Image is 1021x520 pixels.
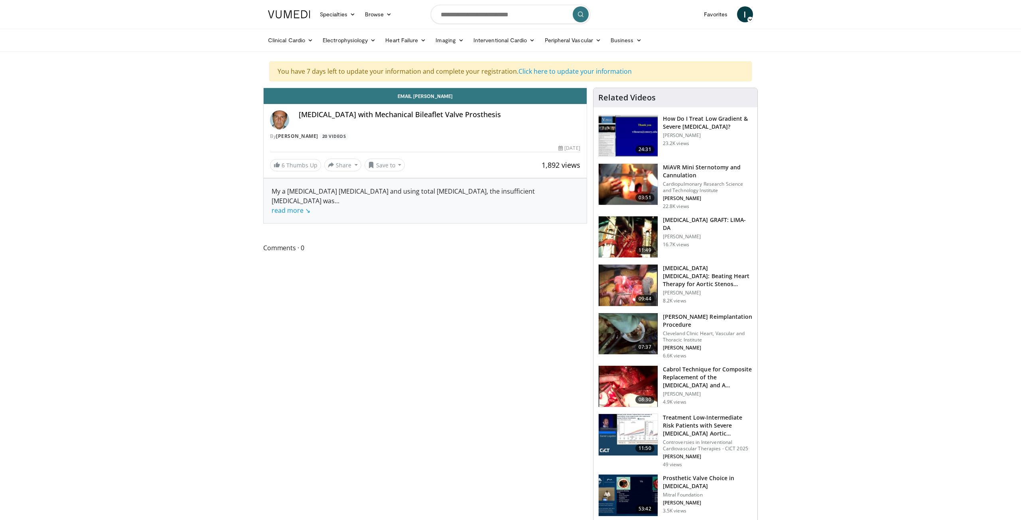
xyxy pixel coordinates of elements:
[598,264,753,306] a: 09:44 [MEDICAL_DATA] [MEDICAL_DATA]: Beating Heart Therapy for Aortic Stenos… [PERSON_NAME] 8.2K ...
[318,32,380,48] a: Electrophysiology
[663,345,753,351] p: [PERSON_NAME]
[324,159,361,171] button: Share
[663,203,689,210] p: 22.8K views
[599,216,658,258] img: feAgcbrvkPN5ynqH4xMDoxOjA4MTsiGN.150x105_q85_crop-smart_upscale.jpg
[558,145,580,152] div: [DATE]
[663,140,689,147] p: 23.2K views
[598,115,753,157] a: 24:31 How Do I Treat Low Gradient & Severe [MEDICAL_DATA]? [PERSON_NAME] 23.2K views
[431,32,469,48] a: Imaging
[276,133,318,139] a: [PERSON_NAME]
[315,6,360,22] a: Specialties
[360,6,397,22] a: Browse
[263,243,587,253] span: Comments 0
[663,439,753,452] p: Controversies in Interventional Cardiovascular Therapies - CICT 2025
[663,241,689,248] p: 16.7K views
[663,399,686,405] p: 4.9K views
[663,234,753,240] p: [PERSON_NAME]
[542,160,580,170] span: 1,892 views
[635,194,654,202] span: 03:51
[598,163,753,210] a: 03:51 MiAVR Mini Sternotomy and Cannulation Cardiopulmonary Research Science and Technology Insti...
[635,343,654,351] span: 07:37
[270,159,321,171] a: 6 Thumbs Up
[270,110,289,130] img: Avatar
[663,492,753,498] p: Mitral Foundation
[598,414,753,468] a: 11:50 Treatment Low-Intermediate Risk Patients with Severe [MEDICAL_DATA] Aortic… Controversies i...
[663,313,753,329] h3: [PERSON_NAME] Reimplantation Procedure
[599,475,658,516] img: c13cd4e7-cc08-43a8-bf5d-87f05422006e.150x105_q85_crop-smart_upscale.jpg
[663,298,686,304] p: 8.2K views
[599,164,658,205] img: de14b145-3190-47e3-9ee4-2c8297d280f7.150x105_q85_crop-smart_upscale.jpg
[469,32,540,48] a: Interventional Cardio
[599,313,658,355] img: fylOjp5pkC-GA4Zn4xMDoxOmdtO40mAx.150x105_q85_crop-smart_upscale.jpg
[635,444,654,452] span: 11:50
[599,366,658,407] img: f3f4646a-d23a-43c5-92f3-624cd9d62fb9.150x105_q85_crop-smart_upscale.jpg
[663,290,753,296] p: [PERSON_NAME]
[272,186,579,215] div: My a [MEDICAL_DATA] [MEDICAL_DATA] and using total [MEDICAL_DATA], the insufficient [MEDICAL_DATA...
[540,32,606,48] a: Peripheral Vascular
[635,295,654,303] span: 09:44
[606,32,647,48] a: Business
[264,88,587,104] a: Email [PERSON_NAME]
[599,115,658,157] img: tyLS_krZ8-0sGT9n4xMDoxOjB1O8AjAz.150x105_q85_crop-smart_upscale.jpg
[663,353,686,359] p: 6.6K views
[635,145,654,153] span: 24:31
[663,115,753,131] h3: How Do I Treat Low Gradient & Severe [MEDICAL_DATA]?
[365,159,405,171] button: Save to
[663,181,753,194] p: Cardiopulmonary Research Science and Technology Institute
[272,206,310,215] a: read more ↘
[282,161,285,169] span: 6
[635,246,654,254] span: 11:49
[663,461,682,468] p: 49 views
[269,61,752,81] div: You have 7 days left to update your information and complete your registration.
[699,6,732,22] a: Favorites
[598,93,656,102] h4: Related Videos
[380,32,431,48] a: Heart Failure
[598,216,753,258] a: 11:49 [MEDICAL_DATA] GRAFT: LIMA-DA [PERSON_NAME] 16.7K views
[663,330,753,343] p: Cleveland Clinic Heart, Vascular and Thoracic Institute
[518,67,632,76] a: Click here to update your information
[263,32,318,48] a: Clinical Cardio
[599,265,658,306] img: 56195716-083d-4b69-80a2-8ad9e280a22f.150x105_q85_crop-smart_upscale.jpg
[663,132,753,139] p: [PERSON_NAME]
[268,10,310,18] img: VuMedi Logo
[598,474,753,516] a: 53:42 Prosthetic Valve Choice in [MEDICAL_DATA] Mitral Foundation [PERSON_NAME] 3.5K views
[663,474,753,490] h3: Prosthetic Valve Choice in [MEDICAL_DATA]
[663,216,753,232] h3: [MEDICAL_DATA] GRAFT: LIMA-DA
[663,163,753,179] h3: MiAVR Mini Sternotomy and Cannulation
[598,313,753,359] a: 07:37 [PERSON_NAME] Reimplantation Procedure Cleveland Clinic Heart, Vascular and Thoracic Instit...
[663,500,753,506] p: [PERSON_NAME]
[635,505,654,513] span: 53:42
[270,133,580,140] div: By
[663,391,753,397] p: [PERSON_NAME]
[431,5,590,24] input: Search topics, interventions
[663,414,753,438] h3: Treatment Low-Intermediate Risk Patients with Severe [MEDICAL_DATA] Aortic…
[663,264,753,288] h3: [MEDICAL_DATA] [MEDICAL_DATA]: Beating Heart Therapy for Aortic Stenos…
[663,453,753,460] p: [PERSON_NAME]
[663,508,686,514] p: 3.5K views
[663,365,753,389] h3: Cabrol Technique for Composite Replacement of the [MEDICAL_DATA] and A…
[737,6,753,22] a: I
[663,195,753,202] p: [PERSON_NAME]
[635,396,654,404] span: 08:30
[599,414,658,455] img: ab02d34f-2943-495d-b04b-f73e3b3db420.150x105_q85_crop-smart_upscale.jpg
[319,133,349,139] a: 20 Videos
[598,365,753,408] a: 08:30 Cabrol Technique for Composite Replacement of the [MEDICAL_DATA] and A… [PERSON_NAME] 4.9K ...
[299,110,580,119] h4: [MEDICAL_DATA] with Mechanical Bileaflet Valve Prosthesis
